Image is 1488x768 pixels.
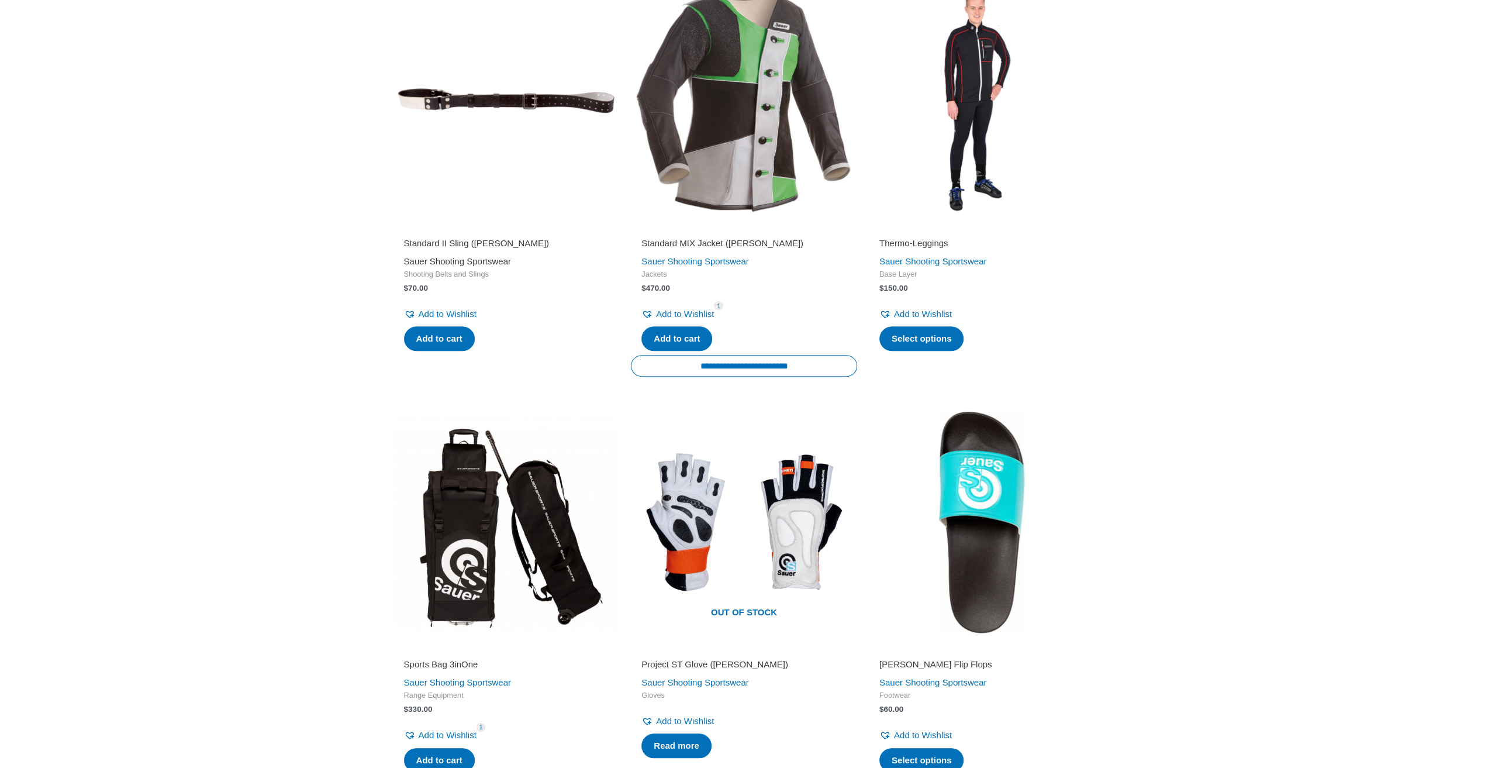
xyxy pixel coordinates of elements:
[404,642,609,656] iframe: Customer reviews powered by Trustpilot
[894,309,952,319] span: Add to Wishlist
[404,705,433,714] bdi: 330.00
[419,309,477,319] span: Add to Wishlist
[879,270,1085,280] span: Base Layer
[404,306,477,322] a: Add to Wishlist
[641,256,748,266] a: Sauer Shooting Sportswear
[641,642,847,656] iframe: Customer reviews powered by Trustpilot
[879,642,1085,656] iframe: Customer reviews powered by Trustpilot
[404,284,409,292] span: $
[879,727,952,743] a: Add to Wishlist
[641,659,847,674] a: Project ST Glove ([PERSON_NAME])
[404,691,609,701] span: Range Equipment
[640,600,848,627] span: Out of stock
[404,256,511,266] a: Sauer Shooting Sportswear
[404,284,428,292] bdi: 70.00
[404,659,609,670] h2: Sports Bag 3inOne
[879,284,884,292] span: $
[641,221,847,235] iframe: Customer reviews powered by Trustpilot
[404,270,609,280] span: Shooting Belts and Slings
[641,677,748,687] a: Sauer Shooting Sportswear
[404,677,511,687] a: Sauer Shooting Sportswear
[641,691,847,701] span: Gloves
[404,326,475,351] a: Add to cart: “Standard II Sling (SAUER)”
[641,284,646,292] span: $
[641,237,847,253] a: Standard MIX Jacket ([PERSON_NAME])
[879,256,986,266] a: Sauer Shooting Sportswear
[641,284,670,292] bdi: 470.00
[879,326,964,351] a: Select options for “Thermo-Leggings”
[879,237,1085,253] a: Thermo-Leggings
[879,691,1085,701] span: Footwear
[641,237,847,249] h2: Standard MIX Jacket ([PERSON_NAME])
[879,659,1085,670] h2: [PERSON_NAME] Flip Flops
[879,221,1085,235] iframe: Customer reviews powered by Trustpilot
[879,677,986,687] a: Sauer Shooting Sportswear
[404,705,409,714] span: $
[641,326,712,351] a: Add to cart: “Standard MIX Jacket (SAUER)”
[656,309,714,319] span: Add to Wishlist
[641,659,847,670] h2: Project ST Glove ([PERSON_NAME])
[641,733,712,758] a: Select options for “Project ST Glove (SAUER)”
[404,727,477,743] a: Add to Wishlist
[656,716,714,726] span: Add to Wishlist
[419,730,477,740] span: Add to Wishlist
[879,237,1085,249] h2: Thermo-Leggings
[404,659,609,674] a: Sports Bag 3inOne
[641,713,714,729] a: Add to Wishlist
[894,730,952,740] span: Add to Wishlist
[879,306,952,322] a: Add to Wishlist
[879,705,884,714] span: $
[714,301,723,310] span: 1
[404,237,609,249] h2: Standard II Sling ([PERSON_NAME])
[641,306,714,322] a: Add to Wishlist
[879,284,908,292] bdi: 150.00
[404,237,609,253] a: Standard II Sling ([PERSON_NAME])
[393,409,620,636] img: Sports Bag 3inOne
[641,270,847,280] span: Jackets
[869,409,1095,636] img: SAUER Flip Flops
[879,659,1085,674] a: [PERSON_NAME] Flip Flops
[477,723,486,732] span: 1
[631,409,857,636] a: Out of stock
[879,705,903,714] bdi: 60.00
[631,409,857,636] img: Project ST Glove
[404,221,609,235] iframe: Customer reviews powered by Trustpilot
